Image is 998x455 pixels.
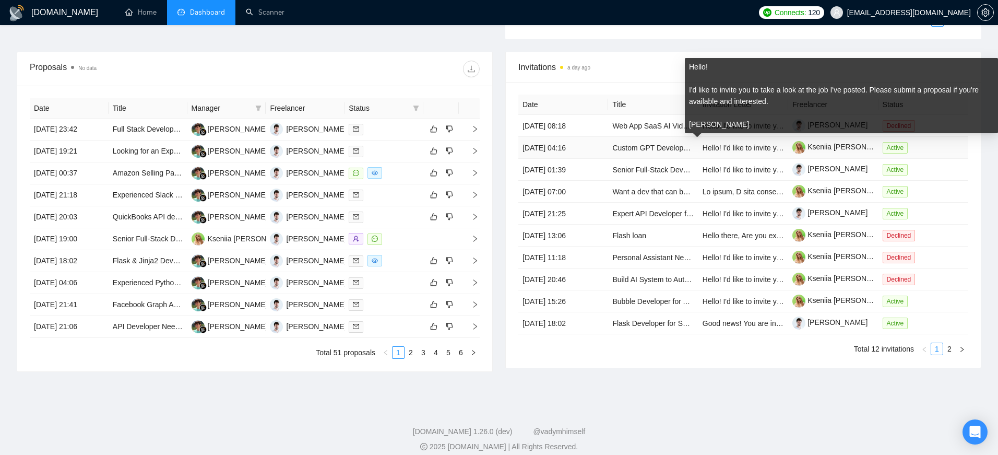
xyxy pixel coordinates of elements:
[109,316,187,338] td: API Developer Needed for Bypassing Google reCAPTCHA
[427,254,440,267] button: like
[109,228,187,250] td: Senior Full-Stack Developer for Crypto Trading Platform
[430,169,437,177] span: like
[286,277,346,288] div: [PERSON_NAME]
[208,189,268,201] div: [PERSON_NAME]
[446,278,453,287] span: dislike
[792,230,894,239] a: Kseniia [PERSON_NAME]
[30,119,109,141] td: [DATE] 23:42
[608,225,698,247] td: Flash loan
[883,142,908,154] span: Active
[192,234,294,242] a: KGKseniia [PERSON_NAME]
[113,278,361,287] a: Experienced Python/Streamlit Developer Needed for SaaS FP&A Dashboard
[443,189,456,201] button: dislike
[417,346,430,359] li: 3
[208,321,268,332] div: [PERSON_NAME]
[270,167,283,180] img: RL
[192,189,205,202] img: AM
[353,170,359,176] span: message
[199,150,207,158] img: gigradar-bm.png
[177,8,185,16] span: dashboard
[418,347,429,358] a: 3
[113,169,273,177] a: Amazon Selling Partner API Integration Specialist
[78,65,97,71] span: No data
[443,320,456,333] button: dislike
[443,123,456,135] button: dislike
[883,165,912,173] a: Active
[113,213,209,221] a: QuickBooks API development
[270,189,283,202] img: RL
[443,347,454,358] a: 5
[270,212,346,220] a: RL[PERSON_NAME]
[30,272,109,294] td: [DATE] 04:06
[30,61,255,77] div: Proposals
[533,427,585,436] a: @vadymhimself
[353,126,359,132] span: mail
[518,159,608,181] td: [DATE] 01:39
[792,186,894,195] a: Kseniia [PERSON_NAME]
[192,211,205,224] img: AM
[192,278,268,286] a: AM[PERSON_NAME]
[30,184,109,206] td: [DATE] 21:18
[883,231,920,239] a: Declined
[883,274,916,285] span: Declined
[792,165,868,173] a: [PERSON_NAME]
[192,145,205,158] img: AM
[349,102,409,114] span: Status
[286,145,346,157] div: [PERSON_NAME]
[192,254,205,267] img: AM
[270,254,283,267] img: RL
[192,298,205,311] img: AM
[792,141,805,154] img: c17KI0ReO1C_1IDr-8vpc8Gn6vOtAh16QAf9uZZ31c0hHksqPqIAFyzo-cYUkSv2g8
[430,256,437,265] span: like
[608,312,698,334] td: Flask Developer for Sports Prediction Platform (Live Data + OpenAI Integration)
[427,167,440,179] button: like
[978,8,993,17] span: setting
[518,247,608,269] td: [DATE] 11:18
[792,163,805,176] img: c10QVufHA5CSn_26rWZPNiZwuRNOP-uLgiwo1h6qpkOS_LDul5h2PB85IgbORc5reL
[208,145,268,157] div: [PERSON_NAME]
[883,253,920,261] a: Declined
[192,212,268,220] a: AM[PERSON_NAME]
[792,252,894,261] a: Kseniia [PERSON_NAME]
[518,269,608,290] td: [DATE] 20:46
[353,214,359,220] span: mail
[792,295,805,308] img: c17KI0ReO1C_1IDr-8vpc8Gn6vOtAh16QAf9uZZ31c0hHksqPqIAFyzo-cYUkSv2g8
[808,7,819,18] span: 120
[463,125,479,133] span: right
[446,191,453,199] span: dislike
[455,347,467,358] a: 6
[199,172,207,180] img: gigradar-bm.png
[199,304,207,311] img: gigradar-bm.png
[405,347,417,358] a: 2
[192,232,205,246] img: KG
[883,186,908,197] span: Active
[612,166,793,174] a: Senior Full-Stack Developer for Crypto Trading Platform
[608,137,698,159] td: Custom GPT Development for Business Automation
[430,300,437,309] span: like
[883,187,912,195] a: Active
[270,190,346,199] a: RL[PERSON_NAME]
[443,145,456,157] button: dislike
[192,256,268,264] a: AM[PERSON_NAME]
[286,211,346,223] div: [PERSON_NAME]
[270,211,283,224] img: RL
[608,115,698,137] td: Web App SaaS AI Video Generation Platform
[286,255,346,266] div: [PERSON_NAME]
[192,102,252,114] span: Manager
[208,299,268,310] div: [PERSON_NAME]
[518,290,608,312] td: [DATE] 15:26
[977,8,994,17] a: setting
[608,159,698,181] td: Senior Full-Stack Developer for Crypto Trading Platform
[919,14,931,27] li: Previous Page
[883,297,912,305] a: Active
[379,346,392,359] button: left
[956,14,969,27] button: right
[931,343,943,355] li: 1
[446,169,453,177] span: dislike
[792,296,894,305] a: Kseniia [PERSON_NAME]
[30,206,109,228] td: [DATE] 20:03
[286,233,346,244] div: [PERSON_NAME]
[792,229,805,242] img: c17KI0ReO1C_1IDr-8vpc8Gn6vOtAh16QAf9uZZ31c0hHksqPqIAFyzo-cYUkSv2g8
[270,320,283,333] img: RL
[372,258,378,264] span: eye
